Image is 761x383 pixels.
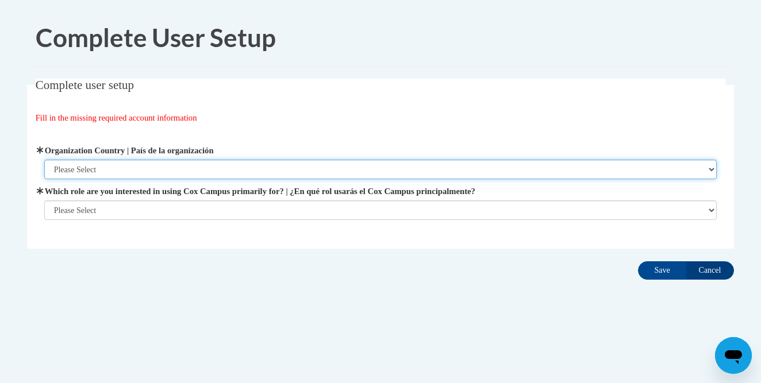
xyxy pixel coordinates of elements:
[36,22,276,52] span: Complete User Setup
[36,113,197,122] span: Fill in the missing required account information
[44,144,717,157] label: Organization Country | País de la organización
[686,261,734,280] input: Cancel
[715,337,752,374] iframe: Button to launch messaging window
[44,185,717,198] label: Which role are you interested in using Cox Campus primarily for? | ¿En qué rol usarás el Cox Camp...
[36,78,134,92] span: Complete user setup
[638,261,686,280] input: Save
